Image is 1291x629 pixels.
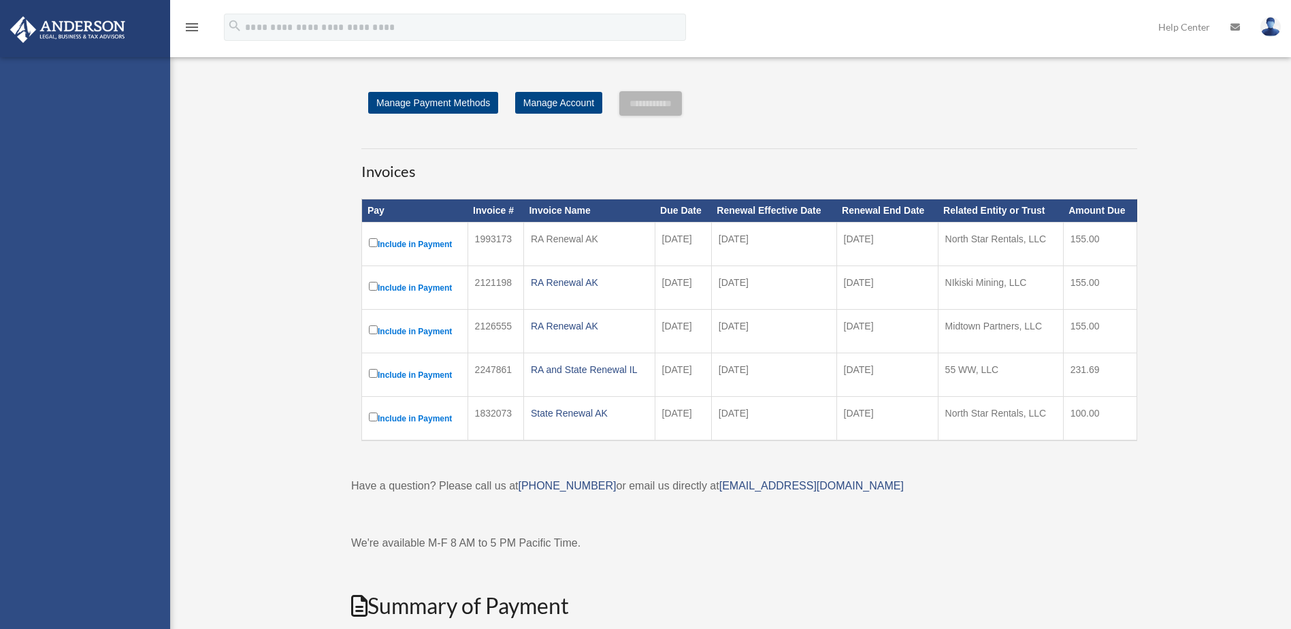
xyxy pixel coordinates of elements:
[468,353,523,396] td: 2247861
[361,148,1137,182] h3: Invoices
[468,396,523,440] td: 1832073
[227,18,242,33] i: search
[518,480,616,491] a: [PHONE_NUMBER]
[655,309,711,353] td: [DATE]
[1260,17,1281,37] img: User Pic
[531,229,648,248] div: RA Renewal AK
[468,309,523,353] td: 2126555
[938,396,1063,440] td: North Star Rentals, LLC
[531,360,648,379] div: RA and State Renewal IL
[711,309,836,353] td: [DATE]
[938,265,1063,309] td: NIkiski Mining, LLC
[369,238,378,247] input: Include in Payment
[368,92,498,114] a: Manage Payment Methods
[369,366,461,383] label: Include in Payment
[711,199,836,223] th: Renewal Effective Date
[1063,265,1137,309] td: 155.00
[369,325,378,334] input: Include in Payment
[711,396,836,440] td: [DATE]
[938,222,1063,265] td: North Star Rentals, LLC
[369,369,378,378] input: Include in Payment
[531,404,648,423] div: State Renewal AK
[1063,353,1137,396] td: 231.69
[351,534,1147,553] p: We're available M-F 8 AM to 5 PM Pacific Time.
[184,24,200,35] a: menu
[1063,199,1137,223] th: Amount Due
[836,353,938,396] td: [DATE]
[369,279,461,296] label: Include in Payment
[369,413,378,421] input: Include in Payment
[938,309,1063,353] td: Midtown Partners, LLC
[655,199,711,223] th: Due Date
[369,323,461,340] label: Include in Payment
[369,282,378,291] input: Include in Payment
[711,222,836,265] td: [DATE]
[1063,396,1137,440] td: 100.00
[1063,222,1137,265] td: 155.00
[351,477,1147,496] p: Have a question? Please call us at or email us directly at
[836,396,938,440] td: [DATE]
[515,92,602,114] a: Manage Account
[655,265,711,309] td: [DATE]
[531,317,648,336] div: RA Renewal AK
[523,199,655,223] th: Invoice Name
[836,199,938,223] th: Renewal End Date
[468,199,523,223] th: Invoice #
[6,16,129,43] img: Anderson Advisors Platinum Portal
[468,222,523,265] td: 1993173
[836,265,938,309] td: [DATE]
[655,353,711,396] td: [DATE]
[655,222,711,265] td: [DATE]
[369,410,461,427] label: Include in Payment
[655,396,711,440] td: [DATE]
[836,309,938,353] td: [DATE]
[468,265,523,309] td: 2121198
[938,199,1063,223] th: Related Entity or Trust
[836,222,938,265] td: [DATE]
[369,236,461,253] label: Include in Payment
[184,19,200,35] i: menu
[1063,309,1137,353] td: 155.00
[711,265,836,309] td: [DATE]
[719,480,904,491] a: [EMAIL_ADDRESS][DOMAIN_NAME]
[362,199,468,223] th: Pay
[938,353,1063,396] td: 55 WW, LLC
[711,353,836,396] td: [DATE]
[351,591,1147,622] h2: Summary of Payment
[531,273,648,292] div: RA Renewal AK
